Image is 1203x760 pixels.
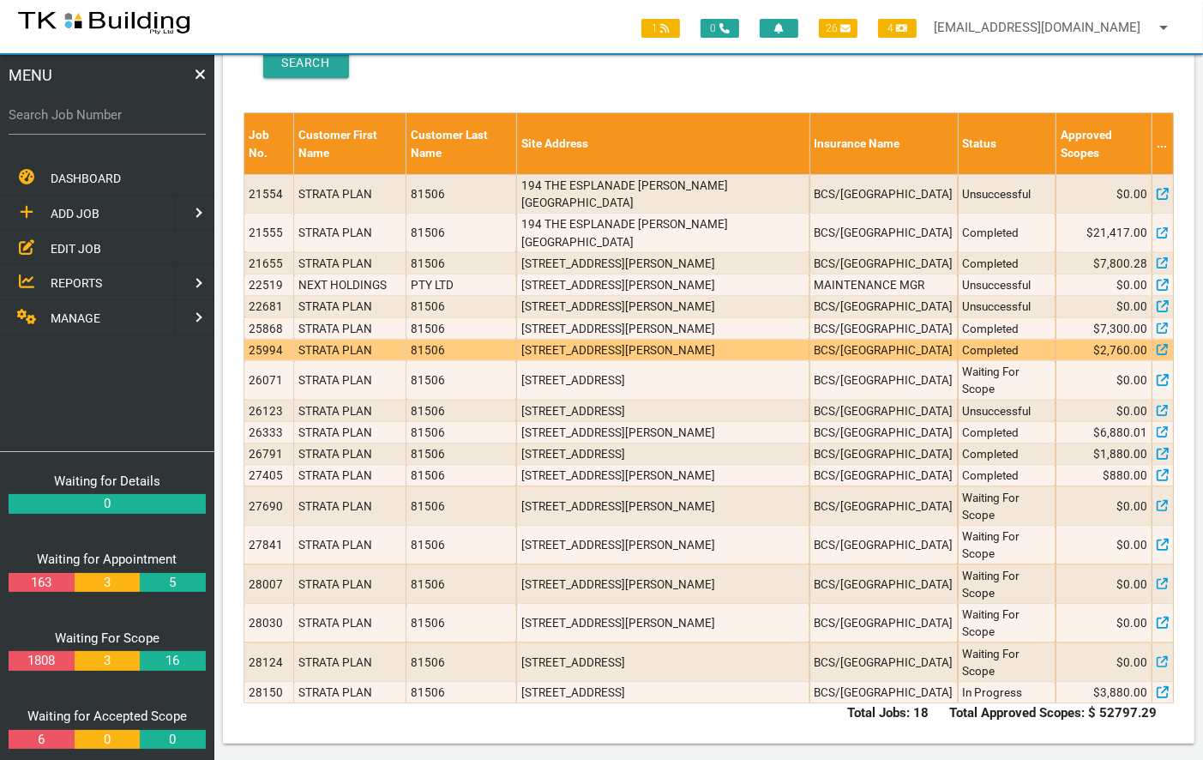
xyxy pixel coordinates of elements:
td: PTY LTD [406,274,516,296]
td: 21555 [244,214,294,253]
span: $21,417.00 [1086,224,1147,241]
a: 163 [9,573,74,593]
a: 6 [9,730,74,750]
td: STRATA PLAN [294,564,406,604]
td: 22681 [244,296,294,317]
td: 81506 [406,465,516,486]
td: BCS/[GEOGRAPHIC_DATA] [809,682,958,703]
th: Customer First Name [294,113,406,175]
input: Search [263,47,349,78]
td: BCS/[GEOGRAPHIC_DATA] [809,564,958,604]
span: MANAGE [51,311,100,325]
span: 0 [701,19,739,38]
img: s3file [17,9,191,36]
td: 26071 [244,361,294,401]
td: Completed [958,252,1056,274]
a: 3 [75,573,140,593]
th: Status [958,113,1056,175]
td: 81506 [406,682,516,703]
td: 25868 [244,317,294,339]
span: MENU [9,63,52,87]
td: BCS/[GEOGRAPHIC_DATA] [809,361,958,401]
td: STRATA PLAN [294,682,406,703]
td: BCS/[GEOGRAPHIC_DATA] [809,252,958,274]
td: BCS/[GEOGRAPHIC_DATA] [809,174,958,214]
td: NEXT HOLDINGS [294,274,406,296]
td: Completed [958,421,1056,443]
td: 26791 [244,443,294,465]
td: 81506 [406,443,516,465]
a: 5 [140,573,205,593]
td: STRATA PLAN [294,421,406,443]
span: $0.00 [1116,614,1147,631]
span: 26 [819,19,857,38]
td: STRATA PLAN [294,214,406,253]
span: $0.00 [1116,576,1147,593]
label: Search Job Number [9,106,206,125]
td: [STREET_ADDRESS][PERSON_NAME] [516,526,809,565]
td: BCS/[GEOGRAPHIC_DATA] [809,604,958,643]
th: Customer Last Name [406,113,516,175]
span: 4 [878,19,917,38]
span: EDIT JOB [51,241,101,255]
td: [STREET_ADDRESS][PERSON_NAME] [516,296,809,317]
td: STRATA PLAN [294,252,406,274]
a: Waiting for Details [54,473,160,489]
span: $3,880.00 [1093,684,1147,701]
td: [STREET_ADDRESS] [516,642,809,682]
td: [STREET_ADDRESS] [516,361,809,401]
th: ... [1152,113,1174,175]
td: 26123 [244,400,294,421]
td: STRATA PLAN [294,296,406,317]
td: 28007 [244,564,294,604]
td: STRATA PLAN [294,361,406,401]
span: $6,880.01 [1093,424,1147,441]
span: REPORTS [51,276,102,290]
td: [STREET_ADDRESS] [516,443,809,465]
td: 81506 [406,400,516,421]
td: Waiting For Scope [958,564,1056,604]
td: 81506 [406,486,516,526]
td: Waiting For Scope [958,604,1056,643]
td: 26333 [244,421,294,443]
td: 81506 [406,339,516,360]
td: [STREET_ADDRESS] [516,682,809,703]
a: Waiting for Accepted Scope [27,709,187,724]
td: 81506 [406,317,516,339]
span: $0.00 [1116,298,1147,315]
span: ADD JOB [51,207,99,220]
td: In Progress [958,682,1056,703]
a: 3 [75,651,140,671]
td: BCS/[GEOGRAPHIC_DATA] [809,400,958,421]
a: 0 [75,730,140,750]
td: [STREET_ADDRESS][PERSON_NAME] [516,317,809,339]
td: Unsuccessful [958,274,1056,296]
td: [STREET_ADDRESS][PERSON_NAME] [516,421,809,443]
td: Completed [958,339,1056,360]
td: STRATA PLAN [294,339,406,360]
td: [STREET_ADDRESS][PERSON_NAME] [516,564,809,604]
td: BCS/[GEOGRAPHIC_DATA] [809,214,958,253]
th: Insurance Name [809,113,958,175]
td: 28030 [244,604,294,643]
td: [STREET_ADDRESS][PERSON_NAME] [516,604,809,643]
td: STRATA PLAN [294,526,406,565]
td: 81506 [406,564,516,604]
th: Approved Scopes [1056,113,1152,175]
td: [STREET_ADDRESS][PERSON_NAME] [516,274,809,296]
a: 0 [140,730,205,750]
td: BCS/[GEOGRAPHIC_DATA] [809,465,958,486]
td: 194 THE ESPLANADE [PERSON_NAME][GEOGRAPHIC_DATA] [516,214,809,253]
td: 28124 [244,642,294,682]
td: Completed [958,214,1056,253]
span: $880.00 [1103,467,1147,484]
td: 81506 [406,296,516,317]
td: 27841 [244,526,294,565]
span: $1,880.00 [1093,445,1147,462]
b: Total Approved Scopes: $ 52797.29 [949,705,1157,721]
a: Waiting For Scope [55,630,159,646]
td: STRATA PLAN [294,486,406,526]
a: Waiting for Appointment [38,552,177,567]
td: 25994 [244,339,294,360]
span: $0.00 [1116,371,1147,389]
